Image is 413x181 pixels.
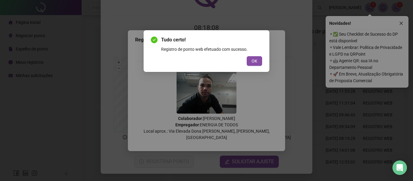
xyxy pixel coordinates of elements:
div: Registro de ponto web efetuado com sucesso. [161,46,262,53]
div: Open Intercom Messenger [392,160,407,175]
button: OK [247,56,262,66]
span: OK [252,58,257,64]
span: Tudo certo! [161,36,262,44]
span: check-circle [151,37,158,43]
